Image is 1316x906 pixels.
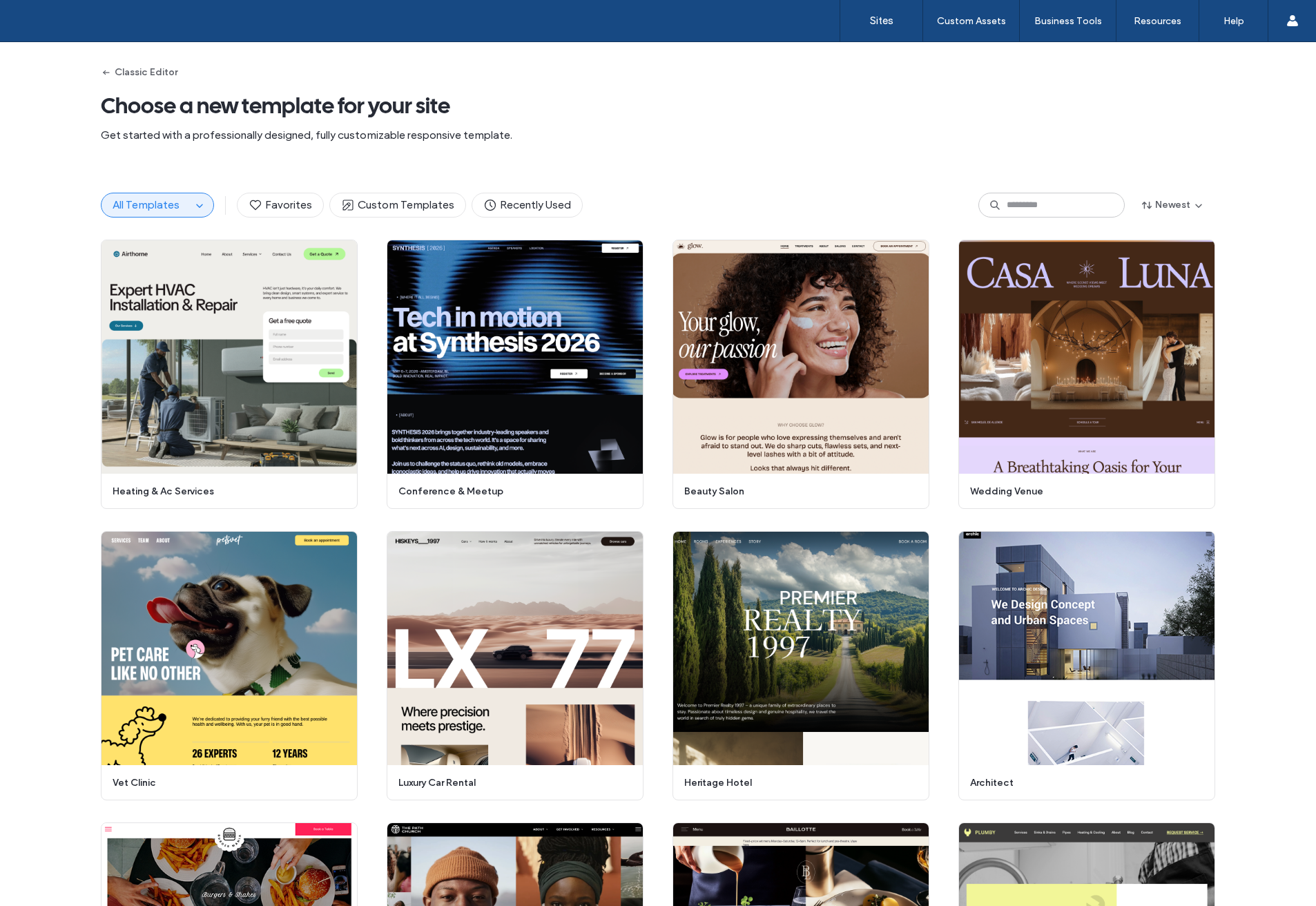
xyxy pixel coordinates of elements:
span: Favorites [249,197,312,213]
span: wedding venue [970,485,1195,499]
span: All Templates [113,198,180,211]
span: Get started with a professionally designed, fully customizable responsive template. [101,128,1215,143]
span: heating & ac services [113,485,338,499]
span: Choose a new template for your site [101,92,1215,119]
button: Recently Used [472,193,583,218]
button: Classic Editor [101,61,177,84]
label: Resources [1134,15,1181,27]
span: architect [970,776,1195,790]
label: Sites [870,15,893,27]
button: Favorites [237,193,324,218]
span: conference & meetup [398,485,623,499]
span: Recently Used [483,197,571,213]
span: heritage hotel [684,776,909,790]
button: Custom Templates [329,193,466,218]
label: Custom Assets [937,15,1006,27]
span: beauty salon [684,485,909,499]
span: Custom Templates [341,197,454,213]
span: Help [31,10,59,22]
span: vet clinic [113,776,338,790]
label: Business Tools [1034,15,1102,27]
button: Newest [1130,194,1215,216]
label: Help [1223,15,1244,27]
span: luxury car rental [398,776,623,790]
button: All Templates [101,193,191,217]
